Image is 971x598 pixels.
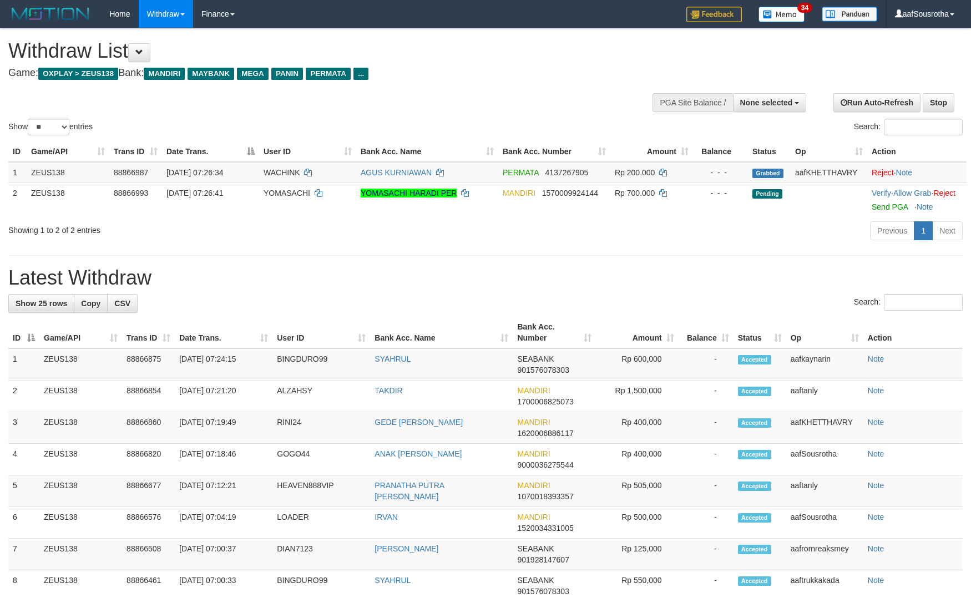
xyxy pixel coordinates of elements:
th: Bank Acc. Number: activate to sort column ascending [513,317,595,348]
span: Copy 901576078303 to clipboard [517,587,569,596]
th: Balance: activate to sort column ascending [679,317,734,348]
span: Copy 4137267905 to clipboard [545,168,589,177]
td: - [679,507,734,539]
span: Copy 901576078303 to clipboard [517,366,569,374]
td: 2 [8,381,39,412]
td: [DATE] 07:18:46 [175,444,272,475]
a: SYAHRUL [375,354,411,363]
span: OXPLAY > ZEUS138 [38,68,118,80]
td: Rp 125,000 [596,539,679,570]
td: [DATE] 07:04:19 [175,507,272,539]
td: 88866677 [122,475,175,507]
td: DIAN7123 [272,539,370,570]
td: aaftanly [786,475,863,507]
td: RINI24 [272,412,370,444]
img: panduan.png [822,7,877,22]
span: WACHINK [264,168,300,177]
td: ZEUS138 [39,348,122,381]
span: MAYBANK [188,68,234,80]
td: ZEUS138 [39,539,122,570]
span: Copy 1520034331005 to clipboard [517,524,573,533]
th: Status: activate to sort column ascending [734,317,786,348]
td: 88866820 [122,444,175,475]
a: PRANATHA PUTRA [PERSON_NAME] [375,481,444,501]
td: 1 [8,348,39,381]
th: Op: activate to sort column ascending [786,317,863,348]
span: ... [353,68,368,80]
a: AGUS KURNIAWAN [361,168,432,177]
td: ZEUS138 [39,412,122,444]
td: aafkaynarin [786,348,863,381]
h1: Withdraw List [8,40,636,62]
td: Rp 400,000 [596,444,679,475]
td: Rp 1,500,000 [596,381,679,412]
span: Rp 700.000 [615,189,655,197]
td: ZEUS138 [39,507,122,539]
td: ALZAHSY [272,381,370,412]
span: YOMASACHI [264,189,310,197]
span: None selected [740,98,793,107]
a: Note [917,202,933,211]
td: [DATE] 07:24:15 [175,348,272,381]
td: 3 [8,412,39,444]
th: Status [748,141,791,162]
label: Search: [854,294,963,311]
a: Allow Grab [893,189,931,197]
span: Copy 1070018393357 to clipboard [517,492,573,501]
td: [DATE] 07:19:49 [175,412,272,444]
td: · · [867,183,967,217]
span: MANDIRI [517,449,550,458]
td: [DATE] 07:00:37 [175,539,272,570]
span: Copy 1570009924144 to clipboard [542,189,598,197]
a: Send PGA [872,202,908,211]
td: ZEUS138 [27,162,109,183]
a: Stop [923,93,954,112]
a: Next [932,221,963,240]
td: - [679,475,734,507]
a: Reject [872,168,894,177]
span: PERMATA [306,68,351,80]
span: Accepted [738,387,771,396]
a: Note [868,513,884,521]
span: 88866993 [114,189,148,197]
a: IRVAN [375,513,398,521]
span: [DATE] 07:26:34 [166,168,223,177]
div: Showing 1 to 2 of 2 entries [8,220,396,236]
span: Copy [81,299,100,308]
th: Game/API: activate to sort column ascending [39,317,122,348]
td: ZEUS138 [39,381,122,412]
td: · [867,162,967,183]
td: HEAVEN888VIP [272,475,370,507]
input: Search: [884,119,963,135]
a: [PERSON_NAME] [375,544,438,553]
th: Balance [693,141,748,162]
td: 4 [8,444,39,475]
td: - [679,381,734,412]
td: - [679,348,734,381]
th: ID: activate to sort column descending [8,317,39,348]
a: Verify [872,189,891,197]
span: Grabbed [752,169,783,178]
th: Date Trans.: activate to sort column descending [162,141,259,162]
a: GEDE [PERSON_NAME] [375,418,463,427]
th: Action [863,317,963,348]
td: Rp 505,000 [596,475,679,507]
img: Button%20Memo.svg [758,7,805,22]
span: MANDIRI [144,68,185,80]
span: Pending [752,189,782,199]
span: Accepted [738,355,771,364]
th: User ID: activate to sort column ascending [259,141,356,162]
td: aafrornreaksmey [786,539,863,570]
span: Accepted [738,513,771,523]
a: Note [896,168,913,177]
span: MANDIRI [517,481,550,490]
a: Note [868,544,884,553]
td: LOADER [272,507,370,539]
span: SEABANK [517,354,554,363]
a: Copy [74,294,108,313]
th: Bank Acc. Number: activate to sort column ascending [498,141,610,162]
span: SEABANK [517,576,554,585]
span: MANDIRI [517,386,550,395]
td: [DATE] 07:21:20 [175,381,272,412]
a: Note [868,418,884,427]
